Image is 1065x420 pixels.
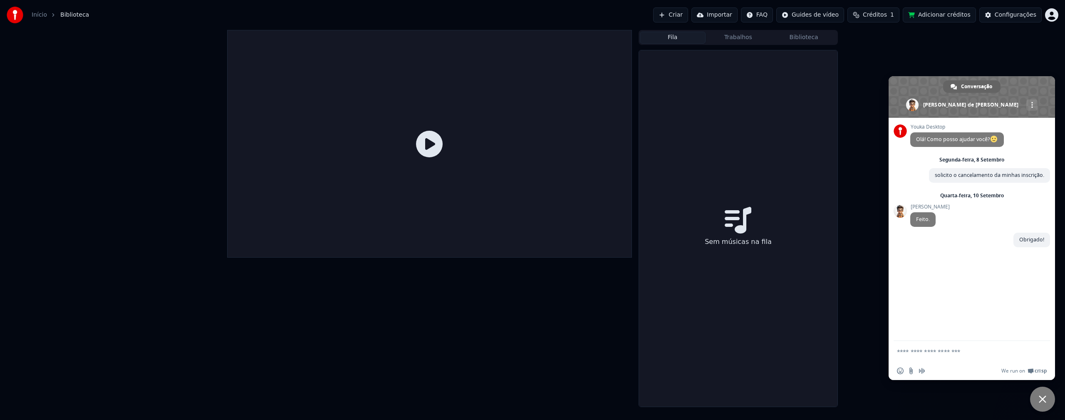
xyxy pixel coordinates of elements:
button: FAQ [741,7,773,22]
button: Trabalhos [706,32,771,44]
button: Biblioteca [771,32,837,44]
button: Configurações [979,7,1042,22]
button: Criar [653,7,688,22]
span: Créditos [863,11,887,19]
span: 1 [890,11,894,19]
span: [PERSON_NAME] [910,204,950,210]
button: Fila [640,32,706,44]
button: Guides de vídeo [776,7,844,22]
span: Mensagem de áudio [919,368,925,374]
span: Crisp [1035,368,1047,374]
span: solicito o cancelamento da minhas inscrição. [935,171,1044,179]
textarea: Escreva sua mensagem... [897,348,1028,355]
span: Olá! Como posso ajudar você? [916,136,998,143]
a: We run onCrisp [1001,368,1047,374]
span: Feito. [916,216,930,223]
button: Créditos1 [847,7,899,22]
span: Obrigado! [1019,236,1044,243]
a: Início [32,11,47,19]
nav: breadcrumb [32,11,89,19]
div: Bate-papo [1030,387,1055,412]
button: Adicionar créditos [903,7,976,22]
span: Enviar um arquivo [908,368,914,374]
img: youka [7,7,23,23]
span: Youka Desktop [910,124,1004,130]
div: Conversação [943,80,1001,93]
div: Mais canais [1026,99,1038,111]
div: Quarta-feira, 10 Setembro [940,193,1004,198]
button: Importar [691,7,738,22]
span: We run on [1001,368,1025,374]
span: Inserir um emoticon [897,368,904,374]
div: Configurações [995,11,1036,19]
div: Sem músicas na fila [701,234,775,250]
div: Segunda-feira, 8 Setembro [939,157,1004,162]
span: Conversação [961,80,992,93]
span: Biblioteca [60,11,89,19]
